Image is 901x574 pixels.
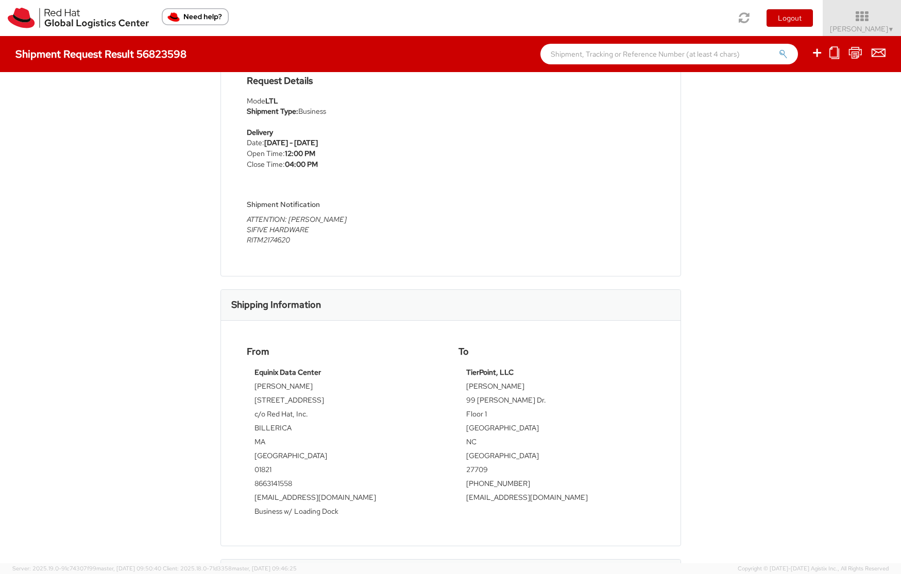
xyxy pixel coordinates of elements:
[738,565,889,573] span: Copyright © [DATE]-[DATE] Agistix Inc., All Rights Reserved
[285,149,315,158] strong: 12:00 PM
[254,409,435,423] td: c/o Red Hat, Inc.
[830,24,894,33] span: [PERSON_NAME]
[466,409,647,423] td: Floor 1
[767,9,813,27] button: Logout
[466,368,514,377] strong: TierPoint, LLC
[247,346,443,357] h4: From
[247,128,273,137] strong: Delivery
[231,300,321,310] h3: Shipping Information
[247,96,514,106] div: Mode
[96,565,161,572] span: master, [DATE] 09:50:40
[254,368,321,377] strong: Equinix Data Center
[162,8,229,25] button: Need help?
[254,478,435,492] td: 8663141558
[254,464,435,478] td: 01821
[247,76,514,86] h4: Request Details
[290,138,318,147] strong: - [DATE]
[264,138,288,147] strong: [DATE]
[15,48,186,60] h4: Shipment Request Result 56823598
[540,44,798,64] input: Shipment, Tracking or Reference Number (at least 4 chars)
[466,381,647,395] td: [PERSON_NAME]
[163,565,297,572] span: Client: 2025.18.0-71d3358
[247,106,514,117] li: Business
[466,437,647,450] td: NC
[466,395,647,409] td: 99 [PERSON_NAME] Dr.
[466,478,647,492] td: [PHONE_NUMBER]
[466,464,647,478] td: 27709
[254,395,435,409] td: [STREET_ADDRESS]
[247,159,350,170] li: Close Time:
[247,107,298,116] strong: Shipment Type:
[247,215,347,245] i: ATTENTION: [PERSON_NAME] SIFIVE HARDWARE RITM2174620
[254,506,435,520] td: Business w/ Loading Dock
[232,565,297,572] span: master, [DATE] 09:46:25
[247,148,350,159] li: Open Time:
[254,381,435,395] td: [PERSON_NAME]
[254,492,435,506] td: [EMAIL_ADDRESS][DOMAIN_NAME]
[254,437,435,450] td: MA
[254,450,435,464] td: [GEOGRAPHIC_DATA]
[8,8,149,28] img: rh-logistics-00dfa346123c4ec078e1.svg
[466,492,647,506] td: [EMAIL_ADDRESS][DOMAIN_NAME]
[254,423,435,437] td: BILLERICA
[285,160,318,169] strong: 04:00 PM
[466,450,647,464] td: [GEOGRAPHIC_DATA]
[466,423,647,437] td: [GEOGRAPHIC_DATA]
[12,565,161,572] span: Server: 2025.19.0-91c74307f99
[458,346,655,357] h4: To
[247,137,350,148] li: Date:
[247,201,514,208] h5: Shipment Notification
[888,25,894,33] span: ▼
[265,96,278,106] strong: LTL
